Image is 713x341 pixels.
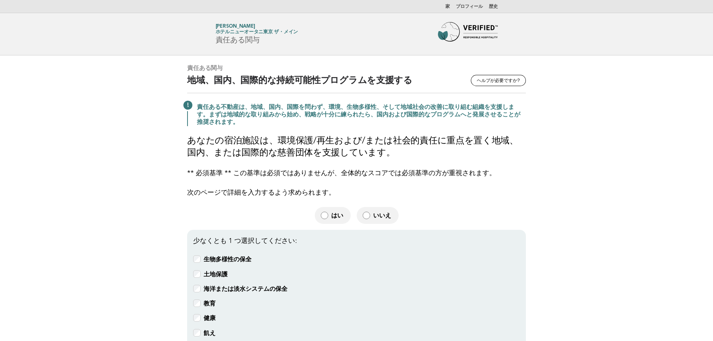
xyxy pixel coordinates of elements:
font: 土地保護 [204,271,228,278]
font: はい [331,212,343,219]
font: あなたの宿泊施設は、環境保護/再生および/または社会的責任に重点を置く地域、国内、または国際的な慈善団体を支援しています。 [187,137,518,158]
font: 責任ある関与 [187,64,223,71]
font: 海洋または淡水システムの保全 [204,285,287,292]
font: いいえ [373,212,391,219]
font: 教育 [204,300,216,307]
font: ヘルプが必要ですか? [477,78,520,83]
font: 責任ある関与 [216,36,260,45]
font: 飢え [204,329,216,337]
font: 責任ある不動産は、地域、国内、国際を問わず、環境、生物多様性、そして地域社会の改善に取り組む組織を支援します。まずは地域的な取り組みから始め、戦略が十分に練られたら、国内および国際的なプログラム... [197,104,520,125]
a: 家 [445,4,450,9]
font: 少なくとも 1 つ選択してください: [193,238,297,244]
input: はい [321,211,328,219]
font: ホテルニューオータニ東京 ザ・メイン [216,30,298,34]
font: 健康 [204,314,216,322]
a: [PERSON_NAME]ホテルニューオータニ東京 ザ・メイン [216,24,298,34]
a: プロフィール [456,4,483,9]
font: ** 必須基準 ** この基準は必須ではありませんが、全体的なスコアでは必須基準の方が重視されます。 [187,170,496,177]
font: [PERSON_NAME] [216,24,255,29]
img: フォーブス・トラベルガイド [438,22,498,46]
a: 歴史 [489,4,498,9]
font: 次のページで詳細を入力するよう求められます。 [187,189,335,196]
button: ヘルプが必要ですか? [471,75,526,86]
input: いいえ [363,211,370,219]
font: 地域、国内、国際的な持続可能性プログラムを支援する [187,76,412,85]
font: 生物多様性の保全 [204,256,252,263]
